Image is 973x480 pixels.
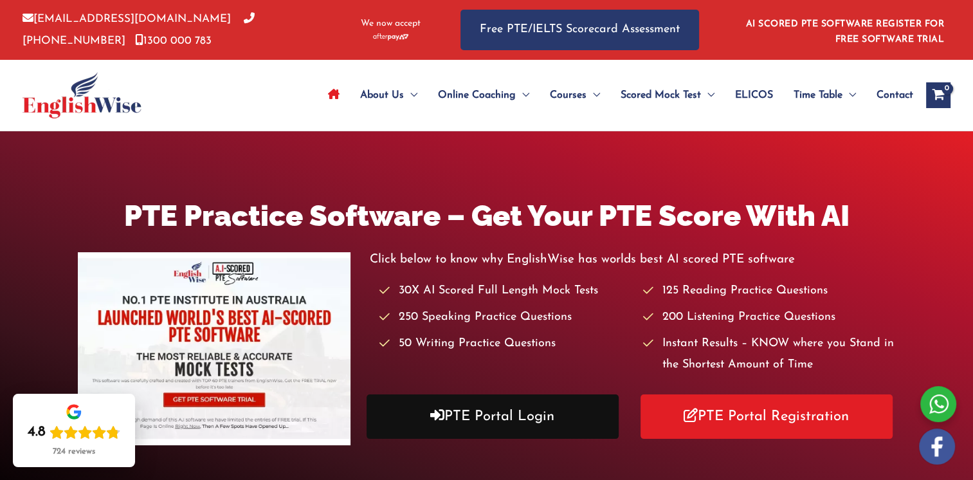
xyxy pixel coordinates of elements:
[360,73,404,118] span: About Us
[641,394,893,439] a: PTE Portal Registration
[370,249,895,270] p: Click below to know why EnglishWise has worlds best AI scored PTE software
[53,447,95,457] div: 724 reviews
[373,33,408,41] img: Afterpay-Logo
[428,73,540,118] a: Online CoachingMenu Toggle
[379,307,632,328] li: 250 Speaking Practice Questions
[725,73,783,118] a: ELICOS
[361,17,421,30] span: We now accept
[28,423,120,441] div: Rating: 4.8 out of 5
[621,73,701,118] span: Scored Mock Test
[540,73,610,118] a: CoursesMenu Toggle
[404,73,417,118] span: Menu Toggle
[794,73,842,118] span: Time Table
[587,73,600,118] span: Menu Toggle
[926,82,950,108] a: View Shopping Cart, empty
[643,307,895,328] li: 200 Listening Practice Questions
[438,73,516,118] span: Online Coaching
[23,72,141,118] img: cropped-ew-logo
[28,423,46,441] div: 4.8
[135,35,212,46] a: 1300 000 783
[610,73,725,118] a: Scored Mock TestMenu Toggle
[550,73,587,118] span: Courses
[379,333,632,355] li: 50 Writing Practice Questions
[379,281,632,302] li: 30X AI Scored Full Length Mock Tests
[318,73,913,118] nav: Site Navigation: Main Menu
[350,73,428,118] a: About UsMenu Toggle
[643,281,895,302] li: 125 Reading Practice Questions
[919,429,955,465] img: white-facebook.png
[643,333,895,376] li: Instant Results – KNOW where you Stand in the Shortest Amount of Time
[783,73,866,118] a: Time TableMenu Toggle
[460,10,699,50] a: Free PTE/IELTS Scorecard Assessment
[738,9,950,51] aside: Header Widget 1
[877,73,913,118] span: Contact
[735,73,773,118] span: ELICOS
[701,73,714,118] span: Menu Toggle
[746,19,945,44] a: AI SCORED PTE SOFTWARE REGISTER FOR FREE SOFTWARE TRIAL
[78,196,895,236] h1: PTE Practice Software – Get Your PTE Score With AI
[367,394,619,439] a: PTE Portal Login
[516,73,529,118] span: Menu Toggle
[78,252,350,445] img: pte-institute-main
[23,14,231,24] a: [EMAIL_ADDRESS][DOMAIN_NAME]
[23,14,255,46] a: [PHONE_NUMBER]
[866,73,913,118] a: Contact
[842,73,856,118] span: Menu Toggle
